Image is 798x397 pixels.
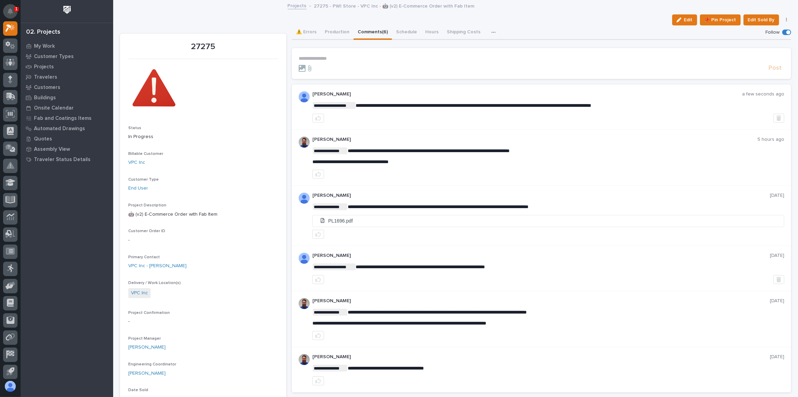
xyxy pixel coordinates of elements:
p: - [128,237,278,244]
p: [PERSON_NAME] [312,91,742,97]
a: Projects [288,1,307,9]
p: [PERSON_NAME] [312,137,758,143]
span: Post [769,64,782,72]
a: Automated Drawings [21,123,113,134]
p: Assembly View [34,146,70,152]
a: [PERSON_NAME] [128,370,166,377]
button: like this post [312,275,324,284]
img: 6hTokn1ETDGPf9BPokIQ [299,298,310,309]
a: Customers [21,82,113,92]
img: ALV-UjUW5P6fp_EKJDib9bSu4i9siC2VWaYoJ4wmsxqwS8ugEzqt2jUn7pYeYhA5TGr5A6D3IzuemHUGlvM5rCUNVp4NrpVac... [299,253,310,264]
button: like this post [312,376,324,385]
p: [PERSON_NAME] [312,253,770,259]
p: - [128,318,278,325]
a: PL1696.pdf [313,215,784,227]
p: Automated Drawings [34,126,85,132]
p: Projects [34,64,54,70]
p: [PERSON_NAME] [312,193,770,198]
p: [PERSON_NAME] [312,298,770,304]
p: 5 hours ago [758,137,784,143]
button: Delete post [773,114,784,123]
a: End User [128,185,148,192]
p: [DATE] [770,354,784,360]
button: Post [766,64,784,72]
button: Edit Sold By [743,14,779,25]
img: ALV-UjUW5P6fp_EKJDib9bSu4i9siC2VWaYoJ4wmsxqwS8ugEzqt2jUn7pYeYhA5TGr5A6D3IzuemHUGlvM5rCUNVp4NrpVac... [299,91,310,102]
span: Engineering Coordinator [128,362,176,366]
img: 6hTokn1ETDGPf9BPokIQ [299,354,310,365]
a: VPC Inc [128,159,145,166]
button: like this post [312,331,324,340]
p: In Progress [128,133,278,140]
a: VPC Inc [131,290,148,297]
p: 27275 [128,42,278,52]
p: 🤖 (v2) E-Commerce Order with Fab Item [128,211,278,218]
p: Travelers [34,74,57,80]
button: Production [321,25,354,40]
span: Customer Order ID [128,229,165,233]
img: xdPIJ-NTk-M3Qgfej7_dtlxnz3LihmHyQjdET4tshgA [128,63,180,115]
p: Customers [34,84,60,91]
a: VPC Inc - [PERSON_NAME] [128,262,187,270]
p: Customer Types [34,54,74,60]
button: like this post [312,114,324,123]
p: Quotes [34,136,52,142]
button: ⚠️ Errors [292,25,321,40]
span: Primary Contact [128,255,160,259]
div: Notifications1 [9,8,17,19]
span: Project Manager [128,337,161,341]
a: Assembly View [21,144,113,154]
p: [DATE] [770,253,784,259]
li: PL1696.pdf [313,215,784,227]
button: Comments (6) [354,25,392,40]
p: My Work [34,43,55,49]
a: Customer Types [21,51,113,61]
button: Schedule [392,25,421,40]
p: [DATE] [770,298,784,304]
img: Workspace Logo [61,3,73,16]
p: [DATE] [770,193,784,198]
img: AOh14GjTRfkD1oUMcB0TemJ99d1W6S72D1qI3y53uSh2WIfob9-94IqIlJUlukijh7zEU6q04HSlcabwtpdPkUfvSgFdPLuR9... [299,193,310,204]
p: Follow [765,30,779,35]
p: 27275 - PWI Store - VPC Inc - 🤖 (v2) E-Commerce Order with Fab Item [314,2,475,9]
p: Buildings [34,95,56,101]
span: 📌 Pin Project [704,16,736,24]
a: Travelers [21,72,113,82]
p: Traveler Status Details [34,157,91,163]
p: Onsite Calendar [34,105,74,111]
button: Hours [421,25,443,40]
a: Quotes [21,134,113,144]
span: Billable Customer [128,152,163,156]
button: 📌 Pin Project [700,14,741,25]
a: Traveler Status Details [21,154,113,165]
a: Onsite Calendar [21,103,113,113]
span: Status [128,126,141,130]
a: My Work [21,41,113,51]
a: Buildings [21,92,113,103]
button: like this post [312,230,324,239]
a: Fab and Coatings Items [21,113,113,123]
p: Fab and Coatings Items [34,115,92,122]
button: like this post [312,170,324,179]
button: Edit [672,14,697,25]
p: [PERSON_NAME] [312,354,770,360]
span: Delivery / Work Location(s) [128,281,181,285]
span: Project Confirmation [128,311,170,315]
a: Projects [21,61,113,72]
div: 02. Projects [26,29,60,36]
img: 6hTokn1ETDGPf9BPokIQ [299,137,310,148]
span: Edit Sold By [748,16,775,24]
p: 1 [15,7,17,11]
button: Notifications [3,4,17,19]
span: Date Sold [128,388,148,392]
a: [PERSON_NAME] [128,344,166,351]
p: a few seconds ago [742,91,784,97]
span: Edit [684,17,693,23]
span: Customer Type [128,178,159,182]
button: Shipping Costs [443,25,485,40]
button: users-avatar [3,379,17,394]
button: Delete post [773,275,784,284]
span: Project Description [128,203,166,207]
